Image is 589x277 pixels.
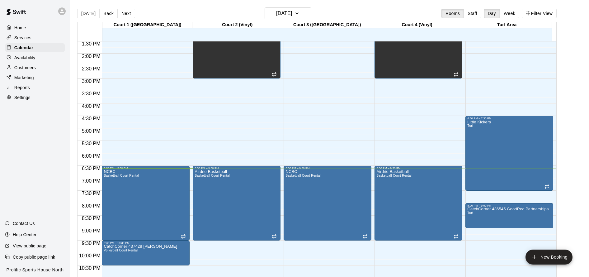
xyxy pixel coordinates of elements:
div: 4:30 PM – 7:30 PM: Little Kickers [465,116,553,191]
div: Court 2 (Vinyl) [192,22,282,28]
p: Home [14,25,26,31]
div: Turf Area [462,22,552,28]
p: Settings [14,94,31,101]
a: Availability [5,53,65,62]
p: Contact Us [13,220,35,227]
span: 4:00 PM [80,103,102,109]
div: 8:00 PM – 9:00 PM [467,204,551,207]
div: 6:30 PM – 9:30 PM: NCBC [284,166,371,241]
span: 3:00 PM [80,79,102,84]
div: Court 1 ([GEOGRAPHIC_DATA]) [102,22,192,28]
span: 9:00 PM [80,228,102,233]
span: 2:00 PM [80,54,102,59]
span: Recurring event [544,184,549,189]
span: 10:30 PM [78,265,102,271]
div: 6:30 PM – 9:30 PM: Airdrie Basketball [193,166,280,241]
span: 5:30 PM [80,141,102,146]
div: 9:30 PM – 10:30 PM: CatchCorner 437428 idrees noorudin [102,241,190,265]
div: 6:30 PM – 9:30 PM [285,167,370,170]
div: 6:30 PM – 9:30 PM: NCBC [102,166,190,241]
p: Copy public page link [13,254,55,260]
button: add [525,250,573,265]
button: Day [484,9,500,18]
span: Basketball Court Rental [285,174,321,177]
p: Prolific Sports House North [7,267,64,273]
div: 9:30 PM – 10:30 PM [104,241,188,245]
a: Home [5,23,65,32]
span: 4:30 PM [80,116,102,121]
span: 9:30 PM [80,241,102,246]
span: Turf [467,124,473,127]
p: Calendar [14,45,33,51]
div: 8:00 PM – 9:00 PM: CatchCorner 436545 GoodRec Partnerships [465,203,553,228]
p: Reports [14,84,30,91]
span: Basketball Court Rental [104,174,139,177]
a: Marketing [5,73,65,82]
span: 7:30 PM [80,191,102,196]
a: Reports [5,83,65,92]
button: Rooms [441,9,464,18]
span: 3:30 PM [80,91,102,96]
div: 4:30 PM – 7:30 PM [467,117,551,120]
button: Next [117,9,135,18]
span: 8:30 PM [80,216,102,221]
button: Week [500,9,519,18]
button: [DATE] [265,7,311,19]
span: 7:00 PM [80,178,102,184]
span: Recurring event [363,234,368,239]
span: Turf [467,211,473,215]
span: 6:00 PM [80,153,102,159]
div: Court 4 (Vinyl) [372,22,462,28]
span: Recurring event [454,234,459,239]
span: Recurring event [181,234,186,239]
span: Recurring event [272,234,277,239]
span: 6:30 PM [80,166,102,171]
button: [DATE] [77,9,100,18]
span: 5:00 PM [80,128,102,134]
span: Recurring event [272,72,277,77]
span: Basketball Court Rental [195,174,230,177]
button: Staff [464,9,481,18]
span: Basketball Court Rental [376,174,412,177]
a: Calendar [5,43,65,52]
div: 6:30 PM – 9:30 PM: Airdrie Basketball [375,166,462,241]
h6: [DATE] [276,9,292,18]
button: Filter View [522,9,557,18]
p: Customers [14,64,36,71]
a: Customers [5,63,65,72]
p: Availability [14,55,35,61]
div: Court 3 ([GEOGRAPHIC_DATA]) [282,22,372,28]
span: 8:00 PM [80,203,102,208]
p: Marketing [14,74,34,81]
span: 1:30 PM [80,41,102,46]
p: View public page [13,243,46,249]
a: Settings [5,93,65,102]
p: Help Center [13,232,36,238]
a: Services [5,33,65,42]
span: 10:00 PM [78,253,102,258]
span: 2:30 PM [80,66,102,71]
p: Services [14,35,31,41]
div: 6:30 PM – 9:30 PM [376,167,460,170]
div: 6:30 PM – 9:30 PM [195,167,279,170]
div: 6:30 PM – 9:30 PM [104,167,188,170]
span: Recurring event [454,72,459,77]
span: Volleyball Court Rental [104,249,138,252]
button: Back [99,9,118,18]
